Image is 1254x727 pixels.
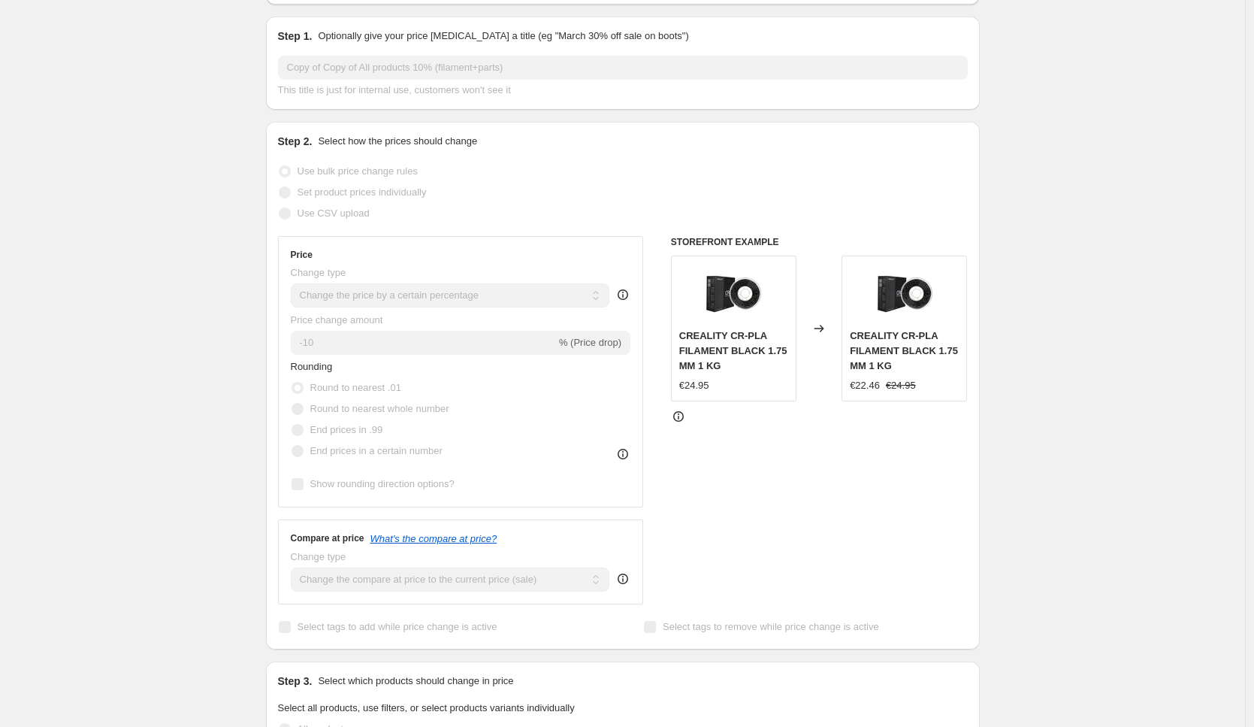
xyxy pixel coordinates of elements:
[370,533,497,544] button: What's the compare at price?
[850,330,958,371] span: CREALITY CR-PLA FILAMENT BLACK 1.75 MM 1 KG
[310,478,455,489] span: Show rounding direction options?
[671,236,968,248] h6: STOREFRONT EXAMPLE
[886,378,916,393] strike: €24.95
[278,134,313,149] h2: Step 2.
[559,337,621,348] span: % (Price drop)
[291,551,346,562] span: Change type
[291,361,333,372] span: Rounding
[310,424,383,435] span: End prices in .99
[679,378,709,393] div: €24.95
[875,264,935,324] img: Creality-CR-PLA-Filament-1-75-mm_5_80x.jpg
[291,249,313,261] h3: Price
[278,84,511,95] span: This title is just for internal use, customers won't see it
[278,674,313,689] h2: Step 3.
[318,29,688,44] p: Optionally give your price [MEDICAL_DATA] a title (eg "March 30% off sale on boots")
[615,571,630,586] div: help
[291,314,383,326] span: Price change amount
[310,403,449,414] span: Round to nearest whole number
[298,207,370,219] span: Use CSV upload
[298,186,427,198] span: Set product prices individually
[298,165,418,177] span: Use bulk price change rules
[679,330,787,371] span: CREALITY CR-PLA FILAMENT BLACK 1.75 MM 1 KG
[291,532,364,544] h3: Compare at price
[291,331,556,355] input: -15
[278,29,313,44] h2: Step 1.
[663,621,879,632] span: Select tags to remove while price change is active
[615,287,630,302] div: help
[310,445,443,456] span: End prices in a certain number
[703,264,763,324] img: Creality-CR-PLA-Filament-1-75-mm_5_80x.jpg
[318,674,513,689] p: Select which products should change in price
[318,134,477,149] p: Select how the prices should change
[850,378,880,393] div: €22.46
[278,56,968,80] input: 30% off holiday sale
[291,267,346,278] span: Change type
[278,702,575,713] span: Select all products, use filters, or select products variants individually
[310,382,401,393] span: Round to nearest .01
[298,621,497,632] span: Select tags to add while price change is active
